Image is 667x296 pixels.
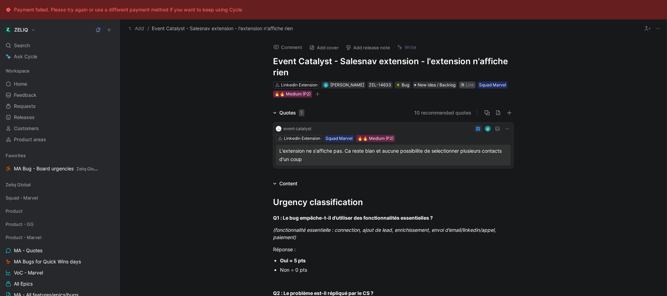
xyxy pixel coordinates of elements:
[274,91,311,98] div: 🔥🔥 Medium (P2)
[270,109,307,117] div: Quotes1
[324,83,328,87] img: avatar
[6,181,31,188] span: Zeliq Global
[3,193,117,205] div: Squad - Marvel
[369,82,391,88] div: ZEL-14633
[3,193,117,203] div: Squad - Marvel
[283,125,311,132] div: event catalyst
[326,135,353,142] div: Squad Marvel
[405,44,417,50] span: Write
[14,258,81,265] span: MA Bugs for Quick Wins days
[14,165,99,172] span: MA Bug - Board urgencies
[14,52,37,61] span: Ask Cycle
[3,40,117,51] div: Search
[299,109,304,116] div: 1
[273,227,497,240] em: (fonctionnalité essentielle : connection, ajout de lead, enrichissement, envoi d’email/linkedin/a...
[395,82,411,88] div: 🪲Bug
[418,82,455,88] span: New idea / Backlog
[273,196,513,209] div: Urgency classification
[3,245,117,256] a: MA - Quotes
[14,280,33,287] span: All Epics
[413,82,457,88] div: New idea / Backlog
[14,136,46,143] span: Product areas
[6,221,34,228] span: Product - GG
[279,147,507,163] div: L'extension ne s'affiche pas. Ca reste blan et aucune possibilite de selectionner plusieurs conta...
[14,92,36,99] span: Feedback
[3,123,117,134] a: Customers
[306,43,342,52] button: Add cover
[466,82,474,88] div: Link
[5,26,11,33] img: ZELIQ
[270,179,300,188] div: Content
[14,114,35,121] span: Releases
[280,257,306,263] strong: Oui = 5 pts
[280,266,513,273] div: Non = 0 pts
[14,247,42,254] span: MA - Quotes
[281,82,318,88] div: Linkedin Extension
[76,166,100,171] span: Zeliq Global
[3,219,117,231] div: Product - GG
[3,179,117,190] div: Zeliq Global
[152,24,293,33] span: Event Catalyst - Salesnav extension - l'extension n'affiche rien
[3,101,117,111] a: Requests
[14,125,39,132] span: Customers
[6,234,41,241] span: Product - Marvel
[3,279,117,289] a: All Epics
[3,51,117,62] a: Ask Cycle
[3,66,117,76] div: Workspace
[127,24,146,33] button: Add
[273,56,513,78] h1: Event Catalyst - Salesnav extension - l'extension n'affiche rien
[276,126,281,132] img: logo
[279,179,297,188] div: Content
[3,219,117,229] div: Product - GG
[3,112,117,122] a: Releases
[14,41,30,50] span: Search
[3,150,117,161] div: Favorites
[3,79,117,89] a: Home
[3,90,117,100] a: Feedback
[14,27,28,33] h1: ZELIQ
[270,42,305,52] button: Comment
[3,206,117,218] div: Product
[3,179,117,192] div: Zeliq Global
[14,269,43,276] span: VoC - Marvel
[357,135,394,142] div: 🔥🔥 Medium (P2)
[3,206,117,216] div: Product
[284,135,320,142] div: Linkedin Extension
[6,152,26,159] span: Favorites
[279,109,304,117] div: Quotes
[273,290,373,296] strong: Q2 : Le problème est-il répliqué par le CS ?
[6,194,38,201] span: Squad - Marvel
[414,109,471,117] button: 10 recommended quotes
[14,103,36,110] span: Requests
[396,82,409,88] div: Bug
[14,6,242,14] div: Payment failed. Please try again or use a different payment method if you want to keep using Cycle
[394,42,420,52] button: Write
[486,127,490,131] img: avatar
[3,163,117,174] a: MA Bug - Board urgenciesZeliq Global
[396,83,400,87] img: 🪲
[479,82,506,88] div: Squad Marvel
[330,82,364,87] span: [PERSON_NAME]
[147,24,149,33] span: /
[6,67,30,74] span: Workspace
[273,246,513,253] div: Réponse :
[3,134,117,145] a: Product areas
[343,43,393,52] button: Add release note
[3,232,117,243] div: Product - Marvel
[273,215,433,221] strong: Q1 : Le bug empêche-t-il d’utiliser des fonctionnalités essentielles ?
[3,25,37,35] button: ZELIQZELIQ
[3,256,117,267] a: MA Bugs for Quick Wins days
[6,208,23,214] span: Product
[3,268,117,278] a: VoC - Marvel
[14,81,27,87] span: Home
